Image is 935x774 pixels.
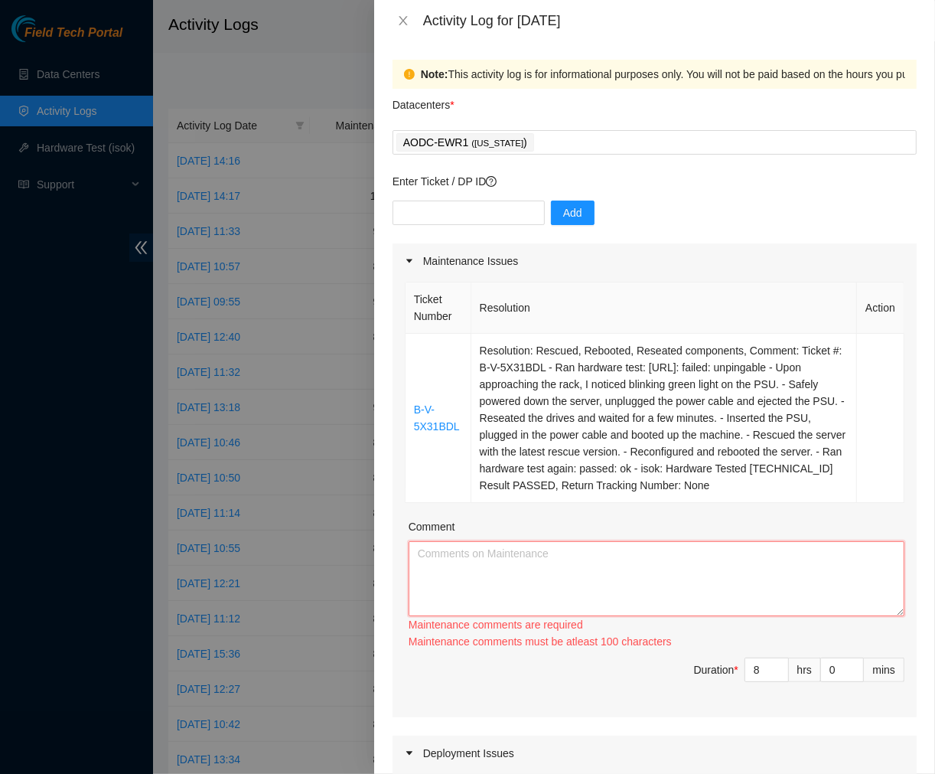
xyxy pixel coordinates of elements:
button: Add [551,201,595,225]
div: hrs [789,658,821,682]
span: caret-right [405,256,414,266]
div: Duration [694,661,738,678]
a: B-V-5X31BDL [414,403,460,433]
p: Enter Ticket / DP ID [393,173,917,190]
div: Activity Log for [DATE] [423,12,917,29]
th: Ticket Number [406,282,471,334]
div: Maintenance Issues [393,243,917,279]
th: Resolution [471,282,857,334]
div: Deployment Issues [393,736,917,771]
textarea: Comment [409,541,904,616]
p: AODC-EWR1 ) [403,134,527,152]
div: Maintenance comments are required [409,616,904,633]
span: ( [US_STATE] [471,139,523,148]
td: Resolution: Rescued, Rebooted, Reseated components, Comment: Ticket #: B-V-5X31BDL - Ran hardware... [471,334,857,503]
button: Close [393,14,414,28]
strong: Note: [421,66,448,83]
div: mins [864,658,904,682]
p: Datacenters [393,89,454,113]
label: Comment [409,518,455,535]
span: exclamation-circle [404,69,415,80]
div: Maintenance comments must be atleast 100 characters [409,633,904,650]
span: close [397,15,409,27]
span: question-circle [486,176,497,187]
th: Action [857,282,904,334]
span: Add [563,204,582,221]
span: caret-right [405,749,414,758]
